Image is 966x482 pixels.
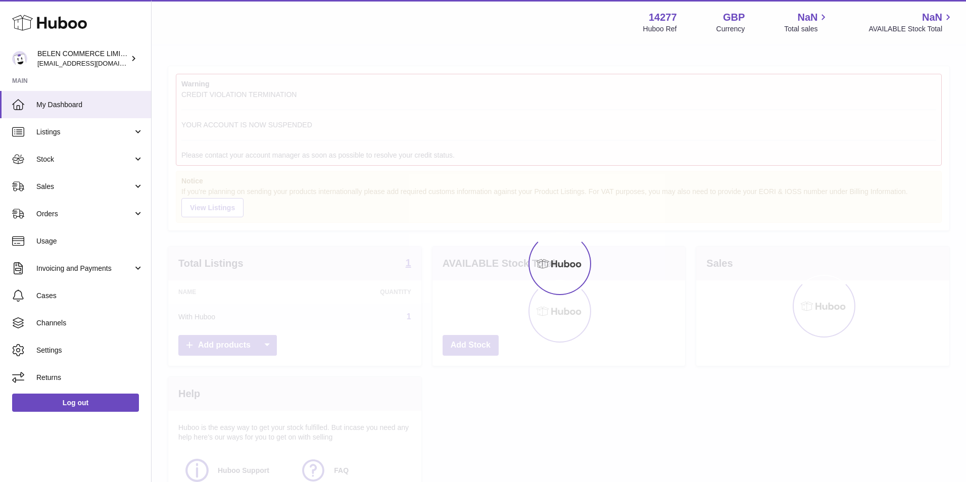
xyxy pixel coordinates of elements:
[922,11,942,24] span: NaN
[36,346,143,355] span: Settings
[649,11,677,24] strong: 14277
[36,236,143,246] span: Usage
[36,264,133,273] span: Invoicing and Payments
[723,11,745,24] strong: GBP
[36,155,133,164] span: Stock
[36,209,133,219] span: Orders
[784,24,829,34] span: Total sales
[36,318,143,328] span: Channels
[36,100,143,110] span: My Dashboard
[716,24,745,34] div: Currency
[37,49,128,68] div: BELEN COMMERCE LIMITED
[36,291,143,301] span: Cases
[868,24,954,34] span: AVAILABLE Stock Total
[12,394,139,412] a: Log out
[784,11,829,34] a: NaN Total sales
[868,11,954,34] a: NaN AVAILABLE Stock Total
[36,373,143,382] span: Returns
[797,11,817,24] span: NaN
[36,127,133,137] span: Listings
[643,24,677,34] div: Huboo Ref
[12,51,27,66] img: internalAdmin-14277@internal.huboo.com
[37,59,149,67] span: [EMAIL_ADDRESS][DOMAIN_NAME]
[36,182,133,191] span: Sales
